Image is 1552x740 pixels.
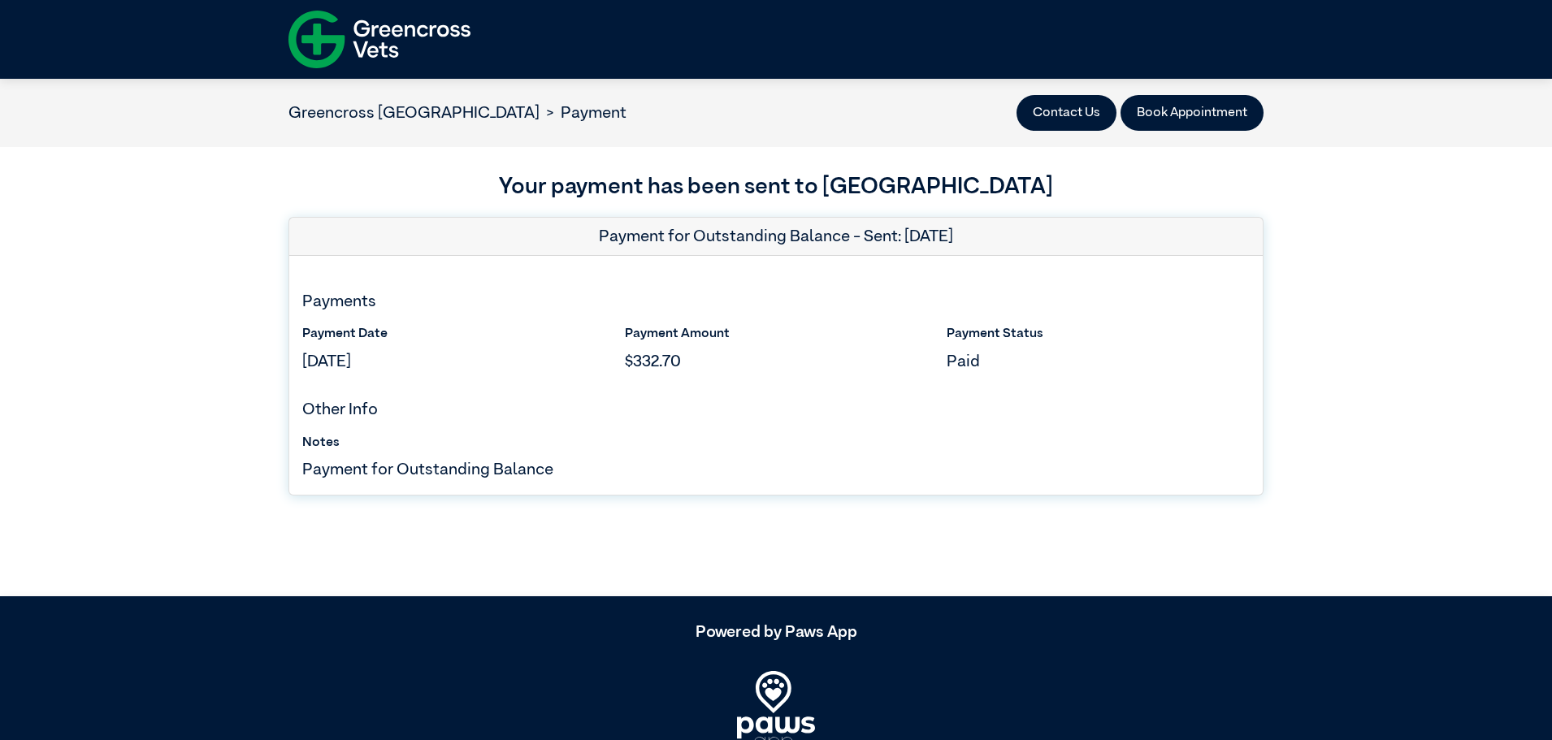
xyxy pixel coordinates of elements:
[302,292,1250,311] h4: Payments
[302,433,1250,452] label: Notes
[625,324,928,344] label: Payment Amount
[288,170,1264,204] h3: Your payment has been sent to [GEOGRAPHIC_DATA]
[288,622,1264,642] h5: Powered by Paws App
[599,228,953,245] span: Payment for Outstanding Balance - Sent: [DATE]
[1121,95,1264,131] button: Book Appointment
[302,324,605,344] label: Payment Date
[302,400,1250,419] h4: Other Info
[947,353,980,370] span: Paid
[288,105,540,121] a: Greencross [GEOGRAPHIC_DATA]
[540,101,626,125] li: Payment
[302,461,553,478] span: Payment for Outstanding Balance
[1017,95,1116,131] button: Contact Us
[947,324,1250,344] label: Payment Status
[625,353,681,370] span: $332.70
[302,353,351,370] span: [DATE]
[288,101,626,125] nav: breadcrumb
[288,4,470,75] img: f-logo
